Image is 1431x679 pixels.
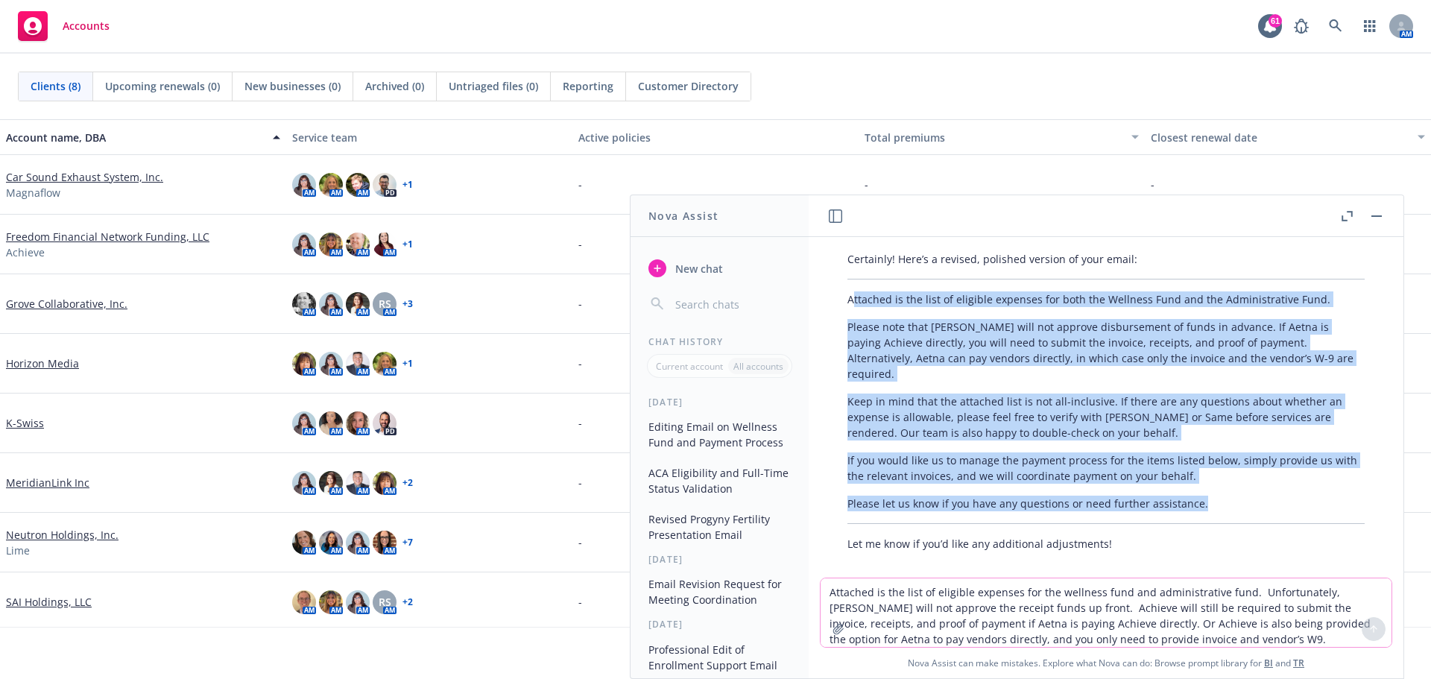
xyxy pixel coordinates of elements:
[449,78,538,94] span: Untriaged files (0)
[578,415,582,431] span: -
[642,461,797,501] button: ACA Eligibility and Full-Time Status Validation
[563,78,613,94] span: Reporting
[346,292,370,316] img: photo
[365,78,424,94] span: Archived (0)
[6,356,79,371] a: Horizon Media
[292,411,316,435] img: photo
[319,411,343,435] img: photo
[379,594,391,610] span: RS
[373,531,397,555] img: photo
[319,531,343,555] img: photo
[346,352,370,376] img: photo
[346,411,370,435] img: photo
[847,394,1365,440] p: Keep in mind that the attached list is not all-inclusive. If there are any questions about whethe...
[319,352,343,376] img: photo
[105,78,220,94] span: Upcoming renewals (0)
[373,233,397,256] img: photo
[1355,11,1385,41] a: Switch app
[402,240,413,249] a: + 1
[578,177,582,192] span: -
[631,335,809,348] div: Chat History
[319,471,343,495] img: photo
[6,594,92,610] a: SAI Holdings, LLC
[6,475,89,490] a: MeridianLink Inc
[6,130,264,145] div: Account name, DBA
[642,414,797,455] button: Editing Email on Wellness Fund and Payment Process
[244,78,341,94] span: New businesses (0)
[672,294,791,315] input: Search chats
[12,5,116,47] a: Accounts
[1269,14,1282,28] div: 61
[319,292,343,316] img: photo
[6,296,127,312] a: Grove Collaborative, Inc.
[1321,11,1351,41] a: Search
[346,233,370,256] img: photo
[292,590,316,614] img: photo
[638,78,739,94] span: Customer Directory
[578,296,582,312] span: -
[733,360,783,373] p: All accounts
[859,119,1145,155] button: Total premiums
[292,292,316,316] img: photo
[572,119,859,155] button: Active policies
[319,590,343,614] img: photo
[642,637,797,678] button: Professional Edit of Enrollment Support Email
[402,598,413,607] a: + 2
[292,173,316,197] img: photo
[6,185,60,200] span: Magnaflow
[631,396,809,408] div: [DATE]
[6,229,209,244] a: Freedom Financial Network Funding, LLC
[402,479,413,487] a: + 2
[292,471,316,495] img: photo
[373,352,397,376] img: photo
[6,244,45,260] span: Achieve
[578,475,582,490] span: -
[578,534,582,550] span: -
[6,169,163,185] a: Car Sound Exhaust System, Inc.
[1264,657,1273,669] a: BI
[578,356,582,371] span: -
[847,496,1365,511] p: Please let us know if you have any questions or need further assistance.
[648,208,718,224] h1: Nova Assist
[373,173,397,197] img: photo
[847,536,1365,552] p: Let me know if you’d like any additional adjustments!
[1286,11,1316,41] a: Report a Bug
[847,251,1365,267] p: Certainly! Here’s a revised, polished version of your email:
[642,572,797,612] button: Email Revision Request for Meeting Coordination
[6,415,44,431] a: K-Swiss
[379,296,391,312] span: RS
[319,233,343,256] img: photo
[63,20,110,32] span: Accounts
[865,130,1122,145] div: Total premiums
[1151,177,1154,192] span: -
[286,119,572,155] button: Service team
[578,236,582,252] span: -
[847,291,1365,307] p: Attached is the list of eligible expenses for both the Wellness Fund and the Administrative Fund.
[631,618,809,631] div: [DATE]
[847,452,1365,484] p: If you would like us to manage the payment process for the items listed below, simply provide us ...
[402,359,413,368] a: + 1
[292,130,566,145] div: Service team
[656,360,723,373] p: Current account
[865,177,868,192] span: -
[373,411,397,435] img: photo
[6,543,30,558] span: Lime
[373,471,397,495] img: photo
[402,538,413,547] a: + 7
[346,173,370,197] img: photo
[292,233,316,256] img: photo
[578,594,582,610] span: -
[815,648,1397,678] span: Nova Assist can make mistakes. Explore what Nova can do: Browse prompt library for and
[402,180,413,189] a: + 1
[642,255,797,282] button: New chat
[6,527,119,543] a: Neutron Holdings, Inc.
[1293,657,1304,669] a: TR
[31,78,80,94] span: Clients (8)
[346,531,370,555] img: photo
[1145,119,1431,155] button: Closest renewal date
[1151,130,1409,145] div: Closest renewal date
[292,531,316,555] img: photo
[578,130,853,145] div: Active policies
[642,507,797,547] button: Revised Progyny Fertility Presentation Email
[631,553,809,566] div: [DATE]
